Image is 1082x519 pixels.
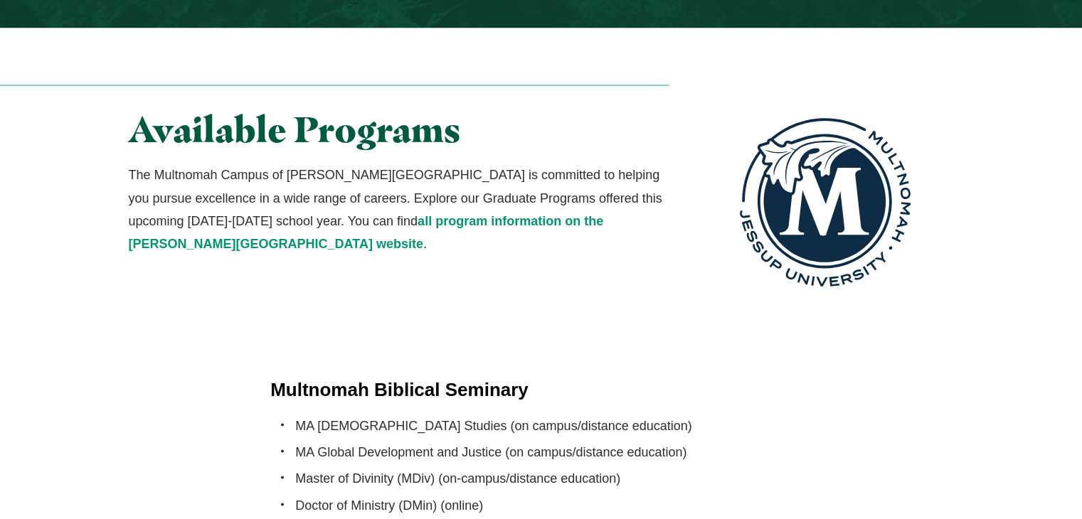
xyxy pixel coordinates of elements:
[295,493,812,516] li: Doctor of Ministry (DMin) (online)
[129,163,670,255] p: The Multnomah Campus of [PERSON_NAME][GEOGRAPHIC_DATA] is committed to helping you pursue excelle...
[295,414,812,437] li: MA [DEMOGRAPHIC_DATA] Studies (on campus/distance education)
[295,440,812,463] li: MA Global Development and Justice (on campus/distance education)
[295,466,812,489] li: Master of Divinity (MDiv) (on-campus/distance education)
[129,109,670,149] h2: Available Programs
[270,376,812,402] h4: Multnomah Biblical Seminary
